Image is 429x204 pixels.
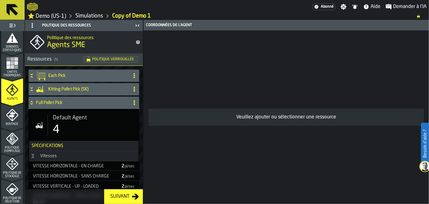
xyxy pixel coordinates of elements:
[53,124,60,136] div: 4
[1,70,23,77] span: Cartes thermiques
[338,4,349,10] label: button-toggle-Paramètres
[1,45,23,52] span: Données statistiques
[1,171,23,178] span: Politique de stockage
[29,182,139,191] div: StatList-item-Vitesse verticale - Up - Loaded
[29,151,139,161] h3: title-section-Vitesses
[1,146,23,153] span: Politique d'empilage
[112,13,151,19] a: link-to-/wh/i/103622fe-4b04-4da1-b95f-2619b9c959cc/simulations/b45984fd-e49c-487d-ac16-b48c33c4b847
[1,53,23,78] li: menu Cartes thermiques
[1,129,23,153] li: menu Politique d'empilage
[30,174,117,179] div: Vitesse horizontale - sans charge
[1,122,23,126] span: Routage
[125,175,134,178] span: pi/sec
[26,21,133,30] div: Politique des ressources
[313,3,335,10] div: Abonnement au menu
[30,164,117,169] div: Vitesse horizontale - en charge
[133,22,142,29] label: button-toggle-Fermez-moi
[25,53,143,66] h3: title-section-[object Object]
[108,193,132,200] div: Suivant
[29,141,139,151] h3: title-section-Spécifications
[321,5,334,9] span: Abonné
[47,34,131,40] h2: Sub Title
[1,197,23,203] span: Politique de sélection
[1,21,23,30] label: button-toggle-Basculer le menu complet
[48,73,127,78] h4: Each Pick
[27,56,83,63] div: Ressources
[1,28,23,52] li: menu Données statistiques
[1,97,23,101] span: Agents
[48,87,127,92] h4: Kitting Pallet Pick (SK)
[29,154,37,158] button: Button-Vitesses-open
[104,189,143,204] button: button-Suivant
[145,23,428,27] div: Coordonnées de l'agent
[125,165,134,168] span: pi/sec
[36,100,127,105] h4: Full Pallet Pick
[54,58,58,62] span: ( 5 )
[29,110,139,141] div: stat-Default Agent
[53,114,134,121] div: Title
[1,78,23,103] li: menu Agents
[125,185,134,189] span: pi/sec
[29,161,139,171] div: StatList-item-Vitesse horizontale - en charge
[313,3,335,10] a: link-to-/wh/i/103622fe-4b04-4da1-b95f-2619b9c959cc/settings/billing
[122,174,135,178] span: 2
[144,20,429,30] header: Coordonnées de l'agent
[92,58,134,61] span: Politique verrouillée
[371,3,380,10] span: Aide
[30,184,117,189] div: Vitesse verticale - Up - Loaded
[29,70,127,82] div: Each Pick
[349,4,360,10] label: button-toggle-Notifications
[1,103,23,128] li: menu Routage
[153,114,419,121] div: Veuillez ajouter ou sélectionner une ressource
[1,154,23,178] li: menu Politique de stockage
[53,114,87,121] span: Default Agent
[361,3,383,10] label: button-toggle-Aide
[122,164,135,168] span: 2
[393,3,427,10] span: Demander à l'IA
[422,123,428,164] label: Besoin d'aide ?
[27,1,38,12] a: logo-header
[29,97,127,109] div: Full Pallet Pick
[28,13,66,20] a: link-to-/wh/i/103622fe-4b04-4da1-b95f-2619b9c959cc
[29,171,139,181] div: StatList-item-Vitesse horizontale - sans charge
[383,3,429,10] label: button-toggle-Demander à l'IA
[75,13,103,19] a: link-to-/wh/i/103622fe-4b04-4da1-b95f-2619b9c959cc
[27,12,427,20] nav: Breadcrumb
[25,31,143,53] div: title-Agents SME
[1,179,23,204] li: menu Politique de sélection
[29,83,127,95] div: Kitting Pallet Pick (SK)
[47,40,85,50] span: Agents SME
[122,184,135,189] span: 2
[37,154,61,158] div: Vitesses
[29,143,63,148] span: Spécifications
[83,56,138,63] div: status-Politique verrouillée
